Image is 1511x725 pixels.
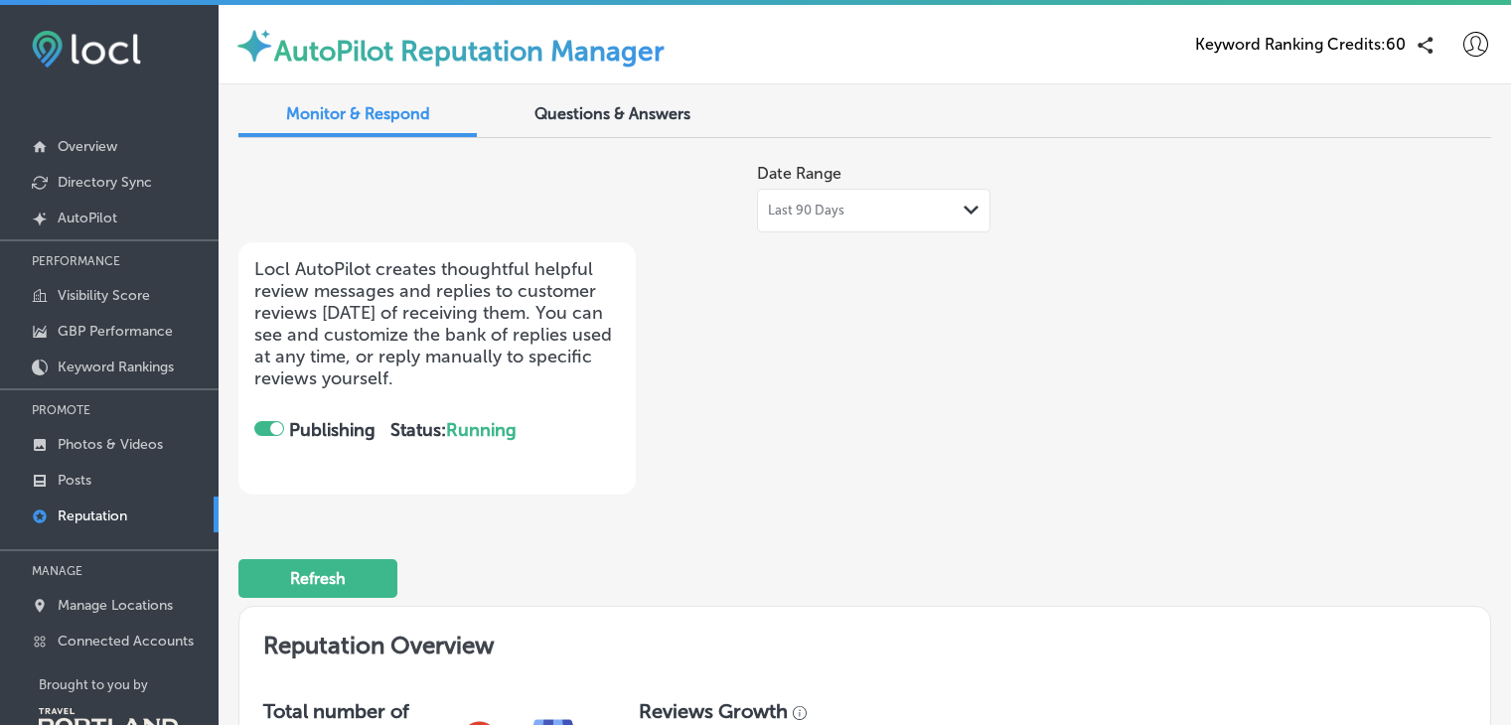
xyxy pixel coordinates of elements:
h2: Reputation Overview [239,607,1490,675]
span: Questions & Answers [534,104,690,123]
p: Directory Sync [58,174,152,191]
span: Last 90 Days [768,203,844,218]
p: Posts [58,472,91,489]
p: Photos & Videos [58,436,163,453]
strong: Status: [390,419,517,441]
p: Connected Accounts [58,633,194,650]
p: Locl AutoPilot creates thoughtful helpful review messages and replies to customer reviews [DATE] ... [254,258,620,389]
label: Date Range [757,164,841,183]
p: Visibility Score [58,287,150,304]
button: Refresh [238,559,397,598]
label: AutoPilot Reputation Manager [274,35,665,68]
img: autopilot-icon [234,26,274,66]
span: Running [446,419,517,441]
p: Manage Locations [58,597,173,614]
img: fda3e92497d09a02dc62c9cd864e3231.png [32,31,141,68]
p: AutoPilot [58,210,117,226]
p: Brought to you by [39,677,219,692]
p: Overview [58,138,117,155]
p: Keyword Rankings [58,359,174,375]
span: Keyword Ranking Credits: 60 [1195,35,1406,54]
p: Reputation [58,507,127,524]
span: Monitor & Respond [286,104,430,123]
p: GBP Performance [58,323,173,340]
strong: Publishing [289,419,376,441]
h3: Reviews Growth [639,699,788,723]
